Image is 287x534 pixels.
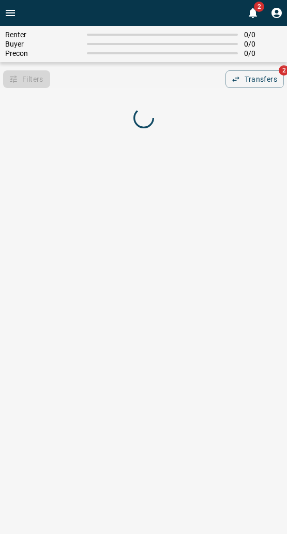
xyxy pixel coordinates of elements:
span: 0 / 0 [244,40,282,48]
button: Profile [266,3,287,23]
button: Transfers [225,70,284,88]
button: 2 [243,3,263,23]
span: 2 [254,2,264,12]
span: Precon [5,49,81,57]
span: Renter [5,31,81,39]
span: 0 / 0 [244,49,282,57]
span: Buyer [5,40,81,48]
span: 0 / 0 [244,31,282,39]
